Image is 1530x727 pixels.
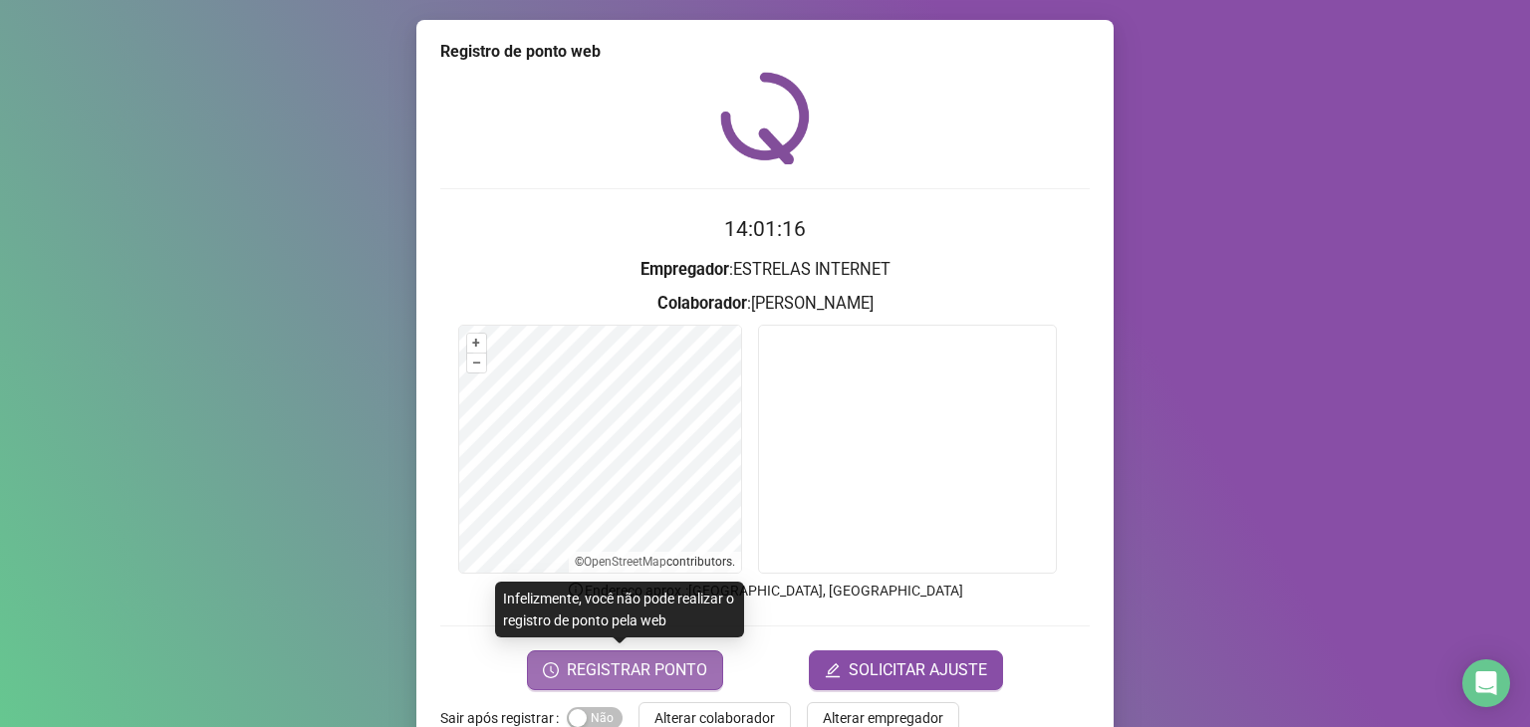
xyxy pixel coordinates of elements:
span: clock-circle [543,662,559,678]
li: © contributors. [575,555,735,569]
button: – [467,354,486,372]
p: Endereço aprox. : [GEOGRAPHIC_DATA], [GEOGRAPHIC_DATA] [440,580,1090,602]
button: editSOLICITAR AJUSTE [809,650,1003,690]
span: SOLICITAR AJUSTE [849,658,987,682]
span: edit [825,662,841,678]
time: 14:01:16 [724,217,806,241]
span: REGISTRAR PONTO [567,658,707,682]
div: Infelizmente, você não pode realizar o registro de ponto pela web [495,582,744,637]
h3: : ESTRELAS INTERNET [440,257,1090,283]
div: Open Intercom Messenger [1462,659,1510,707]
strong: Empregador [640,260,729,279]
div: Registro de ponto web [440,40,1090,64]
a: OpenStreetMap [584,555,666,569]
button: REGISTRAR PONTO [527,650,723,690]
img: QRPoint [720,72,810,164]
strong: Colaborador [657,294,747,313]
h3: : [PERSON_NAME] [440,291,1090,317]
button: + [467,334,486,353]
